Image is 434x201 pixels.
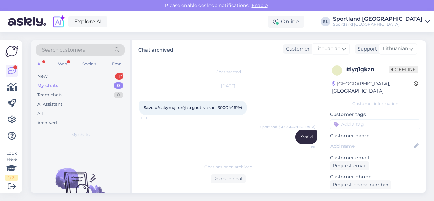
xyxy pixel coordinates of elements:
[330,119,420,129] input: Add a tag
[42,46,85,54] span: Search customers
[333,16,430,27] a: Sportland [GEOGRAPHIC_DATA]Sportland [GEOGRAPHIC_DATA]
[268,16,304,28] div: Online
[37,73,47,80] div: New
[37,101,62,108] div: AI Assistant
[115,73,123,80] div: 1
[389,66,418,73] span: Offline
[330,101,420,107] div: Customer information
[37,82,58,89] div: My chats
[332,80,414,95] div: [GEOGRAPHIC_DATA], [GEOGRAPHIC_DATA]
[330,111,420,118] p: Customer tags
[36,60,44,68] div: All
[330,192,420,199] p: Visited pages
[260,154,315,159] span: Sportland [GEOGRAPHIC_DATA]
[37,110,43,117] div: All
[330,154,420,161] p: Customer email
[283,45,310,53] div: Customer
[52,15,66,29] img: explore-ai
[5,46,18,57] img: Askly Logo
[211,174,246,183] div: Reopen chat
[68,16,107,27] a: Explore AI
[139,69,317,75] div: Chat started
[114,82,123,89] div: 0
[138,44,173,54] label: Chat archived
[260,124,315,129] span: Sportland [GEOGRAPHIC_DATA]
[355,45,377,53] div: Support
[5,175,18,181] div: 1 / 3
[204,164,252,170] span: Chat has been archived
[315,45,340,53] span: Lithuanian
[250,2,270,8] span: Enable
[5,150,18,181] div: Look Here
[321,17,330,26] div: SL
[346,65,389,74] div: # iyq1gkzn
[139,83,317,89] div: [DATE]
[330,180,391,189] div: Request phone number
[114,92,123,98] div: 0
[333,22,422,27] div: Sportland [GEOGRAPHIC_DATA]
[336,68,338,73] span: i
[111,60,125,68] div: Email
[330,161,369,170] div: Request email
[290,144,315,149] span: 11:11
[330,142,413,150] input: Add name
[301,134,313,139] span: Sveiki
[37,92,62,98] div: Team chats
[71,132,90,138] span: My chats
[333,16,422,22] div: Sportland [GEOGRAPHIC_DATA]
[383,45,408,53] span: Lithuanian
[141,115,166,120] span: 11:11
[57,60,68,68] div: Web
[81,60,98,68] div: Socials
[330,173,420,180] p: Customer phone
[330,132,420,139] p: Customer name
[37,120,57,126] div: Archived
[144,105,242,110] span: Savo užsakymą turėjau gauti vakar.. 3000446194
